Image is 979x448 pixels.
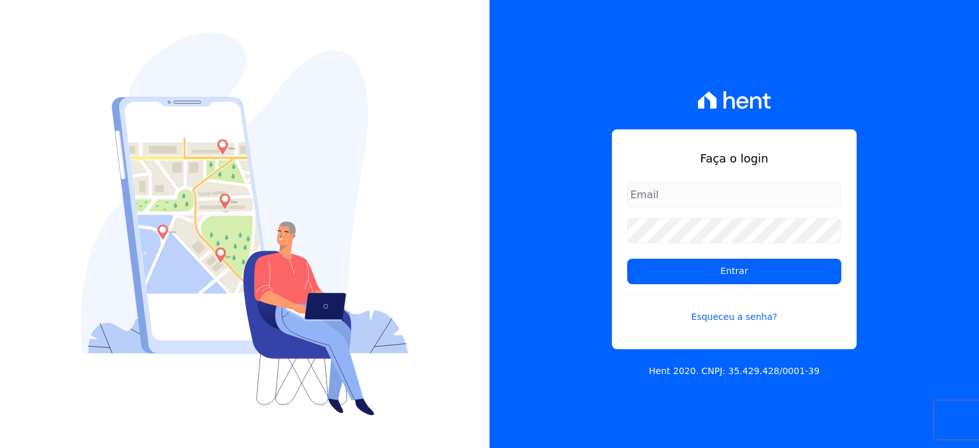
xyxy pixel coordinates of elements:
[627,259,841,284] input: Entrar
[649,365,820,378] p: Hent 2020. CNPJ: 35.429.428/0001-39
[627,294,841,324] a: Esqueceu a senha?
[81,33,409,415] img: Login
[627,150,841,167] h1: Faça o login
[627,182,841,208] input: Email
